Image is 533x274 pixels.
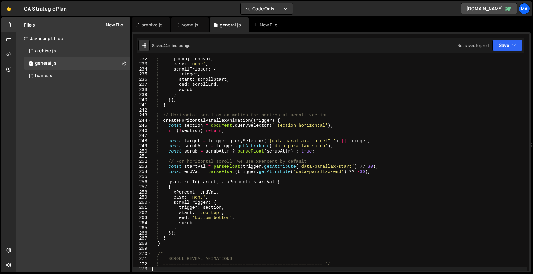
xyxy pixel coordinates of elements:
[133,118,151,123] div: 244
[133,174,151,180] div: 255
[29,62,33,66] span: 1
[24,21,35,28] h2: Files
[133,164,151,169] div: 253
[133,241,151,246] div: 268
[24,57,130,70] div: 17131/47264.js
[133,82,151,87] div: 237
[133,262,151,267] div: 272
[133,57,151,62] div: 232
[133,185,151,190] div: 257
[35,48,56,54] div: archive.js
[133,267,151,272] div: 273
[133,231,151,236] div: 266
[142,22,163,28] div: archive.js
[133,215,151,221] div: 263
[133,226,151,231] div: 265
[16,32,130,45] div: Javascript files
[133,236,151,241] div: 267
[133,98,151,103] div: 240
[133,133,151,139] div: 247
[133,195,151,200] div: 259
[133,144,151,149] div: 249
[133,169,151,175] div: 254
[133,159,151,164] div: 252
[133,205,151,210] div: 261
[152,43,190,48] div: Saved
[35,61,56,66] div: general.js
[254,22,280,28] div: New File
[163,43,190,48] div: 44 minutes ago
[133,221,151,226] div: 264
[133,149,151,154] div: 250
[133,246,151,251] div: 269
[133,180,151,185] div: 256
[133,128,151,134] div: 246
[220,22,241,28] div: general.js
[461,3,517,14] a: [DOMAIN_NAME]
[133,108,151,113] div: 242
[24,45,130,57] div: 17131/47521.js
[458,43,489,48] div: Not saved to prod
[492,40,522,51] button: Save
[133,190,151,195] div: 258
[133,123,151,128] div: 245
[181,22,198,28] div: home.js
[133,113,151,118] div: 243
[133,251,151,257] div: 270
[133,77,151,82] div: 236
[24,5,67,12] div: CA Strategic Plan
[133,256,151,262] div: 271
[133,103,151,108] div: 241
[133,72,151,77] div: 235
[24,70,130,82] div: 17131/47267.js
[519,3,530,14] a: Ma
[133,62,151,67] div: 233
[1,1,16,16] a: 🤙
[133,139,151,144] div: 248
[241,3,293,14] button: Code Only
[100,22,123,27] button: New File
[35,73,52,79] div: home.js
[133,210,151,216] div: 262
[133,92,151,98] div: 239
[133,200,151,205] div: 260
[133,67,151,72] div: 234
[133,87,151,93] div: 238
[133,154,151,159] div: 251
